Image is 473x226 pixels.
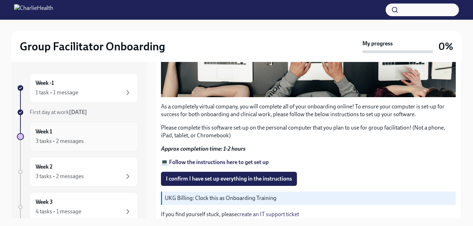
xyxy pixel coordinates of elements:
h6: Week 3 [36,198,53,206]
a: create an IT support ticket [237,211,299,218]
a: 💻 Follow the instructions here to get set up [161,159,269,165]
h2: Group Facilitator Onboarding [20,39,165,54]
span: First day at work [30,109,87,115]
a: Week 34 tasks • 1 message [17,192,138,222]
p: If you find yourself stuck, please [161,211,456,218]
p: Please complete this software set-up on the personal computer that you plan to use for group faci... [161,124,456,139]
strong: [DATE] [69,109,87,115]
a: Week -11 task • 1 message [17,73,138,103]
strong: My progress [362,40,393,48]
div: 4 tasks • 1 message [36,208,81,215]
h6: Week 1 [36,128,52,136]
h6: Week 2 [36,163,52,171]
p: UKG Billing: Clock this as Onboarding Training [165,194,453,202]
strong: Approx completion time: 1-2 hours [161,145,245,152]
h6: Week -1 [36,79,54,87]
a: Week 23 tasks • 2 messages [17,157,138,187]
img: CharlieHealth [14,4,53,15]
span: I confirm I have set up everything in the instructions [166,175,292,182]
h3: 0% [438,40,453,53]
div: 3 tasks • 2 messages [36,137,84,145]
div: 3 tasks • 2 messages [36,172,84,180]
a: Week 13 tasks • 2 messages [17,122,138,151]
a: First day at work[DATE] [17,108,138,116]
p: As a completely virtual company, you will complete all of your onboarding online! To ensure your ... [161,103,456,118]
div: 1 task • 1 message [36,89,78,96]
button: I confirm I have set up everything in the instructions [161,172,297,186]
